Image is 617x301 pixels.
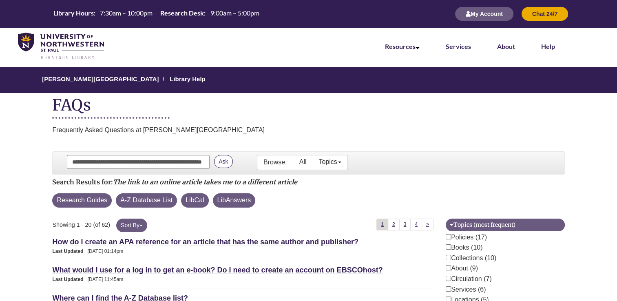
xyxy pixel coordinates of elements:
a: 3 [399,219,411,230]
a: Services [446,42,471,50]
span: Showing 1 - 20 (of 62) [52,221,110,228]
label: Circulation (7) [446,274,492,284]
input: Circulation (7) [446,276,451,281]
a: How do I create an APA reference for an article that has the same author and publisher? [52,238,358,246]
h2: Search Results for: [52,179,564,185]
span: 9:00am – 5:00pm [210,9,259,17]
input: Books (10) [446,244,451,250]
input: Policies (17) [446,234,451,239]
button: Chat 24/7 [522,7,568,21]
a: 1 [376,219,388,230]
input: Services (6) [446,286,451,292]
button: Topics (most frequent) [446,219,565,231]
span: Last Updated [52,248,87,254]
div: Frequently Asked Questions at [PERSON_NAME][GEOGRAPHIC_DATA] [52,123,264,135]
label: Books (10) [446,242,482,253]
em: The link to an online article takes me to a different article [113,178,297,186]
th: Research Desk: [157,9,207,18]
button: Ask [214,155,232,168]
button: My Account [455,7,513,21]
a: All [293,155,313,168]
button: Research Guides [52,193,112,208]
p: Browse: [263,158,287,167]
h1: FAQs [52,97,170,118]
img: UNWSP Library Logo [18,33,104,60]
a: What would I use for a log in to get an e-book? Do I need to create an account on EBSCOhost? [52,266,383,274]
a: > [422,219,433,230]
a: Chat 24/7 [522,10,568,17]
input: About (9) [446,265,451,270]
table: Hours Today [50,9,262,18]
label: Policies (17) [446,232,487,243]
a: My Account [455,10,513,17]
ul: Pagination of search results [376,219,433,230]
span: [DATE] 11:45am [52,277,123,282]
button: LibAnswers [213,193,256,208]
label: About (9) [446,263,478,274]
a: [PERSON_NAME][GEOGRAPHIC_DATA] [42,75,159,82]
span: Last Updated [52,277,87,282]
label: Services (6) [446,284,486,295]
span: 7:30am – 10:00pm [100,9,153,17]
a: Topics [312,155,347,168]
input: Collections (10) [446,255,451,260]
label: Collections (10) [446,253,496,263]
a: 2 [388,219,400,230]
button: Sort By [116,219,147,232]
button: A-Z Database List [116,193,177,208]
a: About [497,42,515,50]
a: 4 [410,219,422,230]
a: Help [541,42,555,50]
button: LibCal [181,193,208,208]
th: Library Hours: [50,9,97,18]
span: [DATE] 01:14pm [52,248,123,254]
a: Hours Today [50,9,262,19]
a: Resources [385,42,420,50]
a: Library Help [170,75,206,82]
